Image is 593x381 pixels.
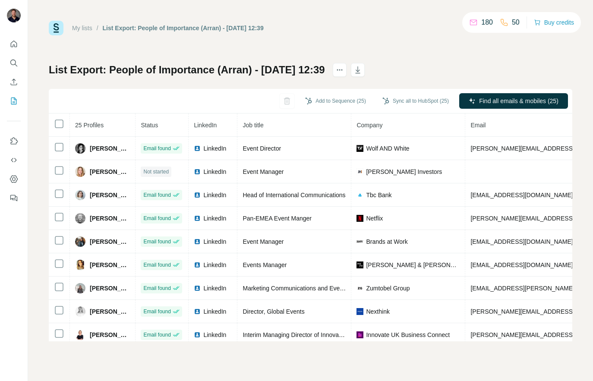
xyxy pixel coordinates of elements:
span: Innovate UK Business Connect [366,331,450,339]
span: Event Manager [243,168,284,175]
span: [PERSON_NAME] [90,214,130,223]
button: My lists [7,93,21,109]
img: Surfe Logo [49,21,63,35]
img: LinkedIn logo [194,215,201,222]
img: Avatar [75,213,85,224]
img: Avatar [75,330,85,340]
span: Netflix [366,214,383,223]
span: LinkedIn [203,284,226,293]
button: Enrich CSV [7,74,21,90]
h1: List Export: People of Importance (Arran) - [DATE] 12:39 [49,63,325,77]
span: [PERSON_NAME] [90,284,130,293]
span: Email found [143,238,170,246]
img: LinkedIn logo [194,145,201,152]
img: company-logo [356,308,363,315]
span: Wolf AND White [366,144,409,153]
span: LinkedIn [203,261,226,269]
button: Buy credits [534,16,574,28]
span: LinkedIn [194,122,217,129]
span: LinkedIn [203,167,226,176]
img: Avatar [75,306,85,317]
span: [PERSON_NAME] [90,331,130,339]
img: LinkedIn logo [194,168,201,175]
span: Company [356,122,382,129]
span: Email [470,122,486,129]
img: LinkedIn logo [194,308,201,315]
span: Job title [243,122,263,129]
span: Event Director [243,145,281,152]
img: LinkedIn logo [194,285,201,292]
img: Avatar [75,236,85,247]
span: Email found [143,308,170,315]
span: Interim Managing Director of Innovate UK Business Connect [243,331,404,338]
img: Avatar [75,283,85,293]
span: Status [141,122,158,129]
button: Use Surfe API [7,152,21,168]
span: [PERSON_NAME] Investors [366,167,442,176]
span: LinkedIn [203,307,226,316]
img: company-logo [356,192,363,198]
span: Events Manager [243,261,287,268]
span: [PERSON_NAME] [90,307,130,316]
img: Avatar [75,190,85,200]
span: LinkedIn [203,144,226,153]
span: Zumtobel Group [366,284,410,293]
img: Avatar [75,167,85,177]
img: LinkedIn logo [194,331,201,338]
button: Search [7,55,21,71]
button: Sync all to HubSpot (25) [376,94,455,107]
span: Director, Global Events [243,308,304,315]
button: Use Surfe on LinkedIn [7,133,21,149]
span: [PERSON_NAME] [90,237,130,246]
span: Email found [143,331,170,339]
span: LinkedIn [203,214,226,223]
span: [EMAIL_ADDRESS][DOMAIN_NAME] [470,261,573,268]
img: company-logo [356,238,363,245]
span: Pan-EMEA Event Manger [243,215,312,222]
span: Find all emails & mobiles (25) [479,97,558,105]
span: Brands at Work [366,237,407,246]
span: Email found [143,145,170,152]
img: company-logo [356,215,363,222]
span: [PERSON_NAME] [90,191,130,199]
a: My lists [72,25,92,31]
span: Email found [143,261,170,269]
span: [PERSON_NAME] [90,167,130,176]
button: Add to Sequence (25) [299,94,372,107]
span: Not started [143,168,169,176]
img: company-logo [356,168,363,175]
span: [PERSON_NAME] & [PERSON_NAME] LLP [366,261,460,269]
button: Find all emails & mobiles (25) [459,93,568,109]
p: 50 [512,17,520,28]
button: Feedback [7,190,21,206]
button: Dashboard [7,171,21,187]
img: Avatar [75,260,85,270]
span: [EMAIL_ADDRESS][DOMAIN_NAME] [470,192,573,198]
img: company-logo [356,285,363,292]
span: 25 Profiles [75,122,104,129]
span: Tbc Bank [366,191,391,199]
li: / [97,24,98,32]
span: Event Manager [243,238,284,245]
div: List Export: People of Importance (Arran) - [DATE] 12:39 [103,24,264,32]
img: Avatar [7,9,21,22]
button: actions [333,63,347,77]
span: Marketing Communications and Events Coordinator [243,285,381,292]
span: Email found [143,191,170,199]
img: company-logo [356,331,363,338]
span: Email found [143,214,170,222]
p: 180 [481,17,493,28]
span: Email found [143,284,170,292]
img: company-logo [356,145,363,152]
img: Avatar [75,143,85,154]
button: Quick start [7,36,21,52]
span: LinkedIn [203,331,226,339]
img: LinkedIn logo [194,261,201,268]
img: LinkedIn logo [194,238,201,245]
span: [PERSON_NAME] [90,261,130,269]
span: Head of International Communications [243,192,345,198]
span: LinkedIn [203,191,226,199]
span: [PERSON_NAME] [90,144,130,153]
img: company-logo [356,261,363,268]
span: Nexthink [366,307,389,316]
